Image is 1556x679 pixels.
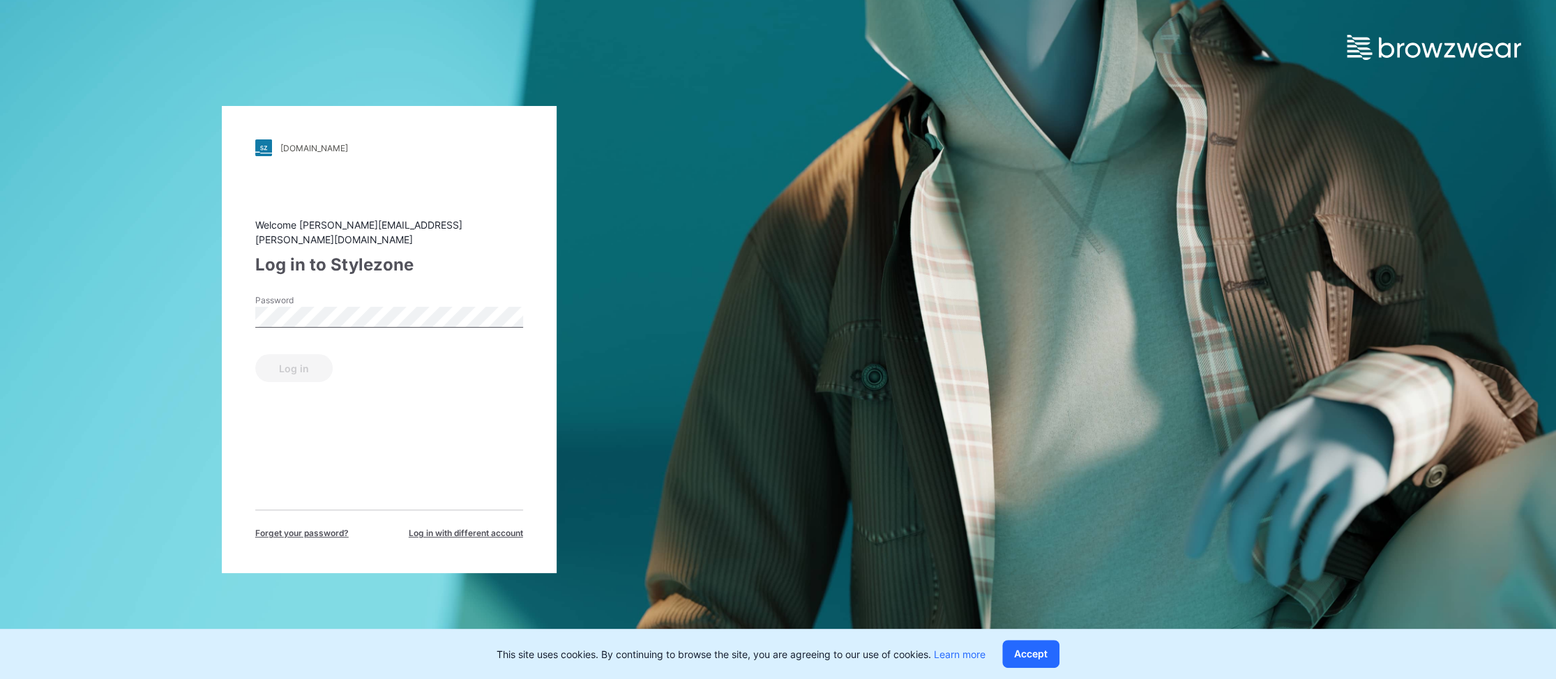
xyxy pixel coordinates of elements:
div: Welcome [PERSON_NAME][EMAIL_ADDRESS][PERSON_NAME][DOMAIN_NAME] [255,218,523,247]
div: Log in to Stylezone [255,252,523,277]
a: Learn more [934,648,985,660]
div: [DOMAIN_NAME] [280,143,348,153]
a: [DOMAIN_NAME] [255,139,523,156]
span: Log in with different account [409,527,523,540]
label: Password [255,294,353,307]
button: Accept [1002,640,1059,668]
p: This site uses cookies. By continuing to browse the site, you are agreeing to our use of cookies. [497,647,985,662]
img: stylezone-logo.562084cfcfab977791bfbf7441f1a819.svg [255,139,272,156]
img: browzwear-logo.e42bd6dac1945053ebaf764b6aa21510.svg [1347,35,1521,60]
span: Forget your password? [255,527,349,540]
